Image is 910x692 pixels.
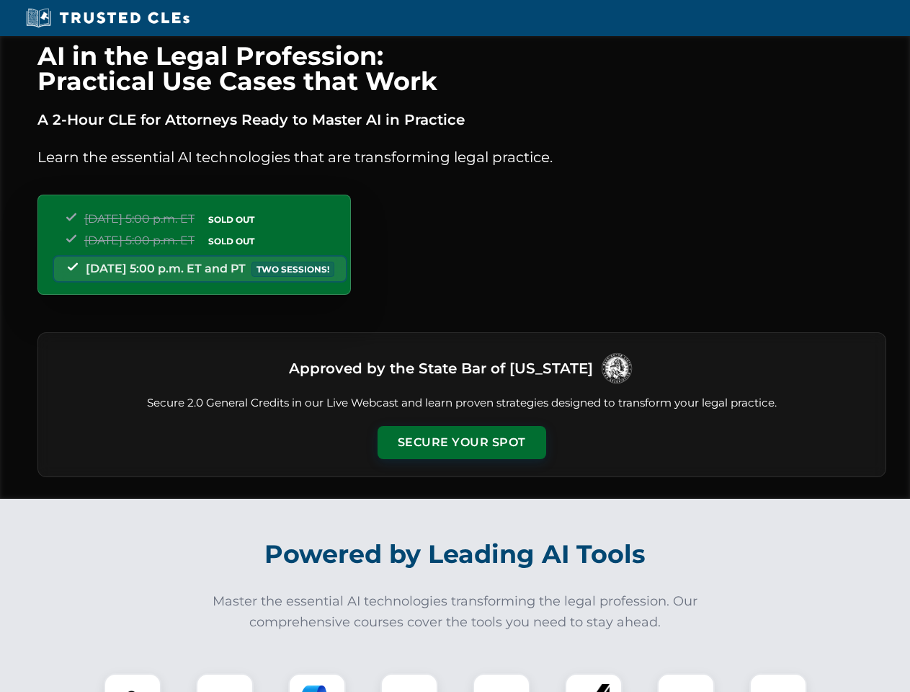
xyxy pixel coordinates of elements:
p: Learn the essential AI technologies that are transforming legal practice. [37,146,886,169]
h3: Approved by the State Bar of [US_STATE] [289,355,593,381]
p: Master the essential AI technologies transforming the legal profession. Our comprehensive courses... [203,591,708,633]
h1: AI in the Legal Profession: Practical Use Cases that Work [37,43,886,94]
span: SOLD OUT [203,212,259,227]
img: Logo [599,350,635,386]
p: Secure 2.0 General Credits in our Live Webcast and learn proven strategies designed to transform ... [55,395,868,412]
span: [DATE] 5:00 p.m. ET [84,212,195,226]
img: Trusted CLEs [22,7,194,29]
button: Secure Your Spot [378,426,546,459]
span: [DATE] 5:00 p.m. ET [84,234,195,247]
h2: Powered by Leading AI Tools [56,529,855,580]
p: A 2-Hour CLE for Attorneys Ready to Master AI in Practice [37,108,886,131]
span: SOLD OUT [203,234,259,249]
